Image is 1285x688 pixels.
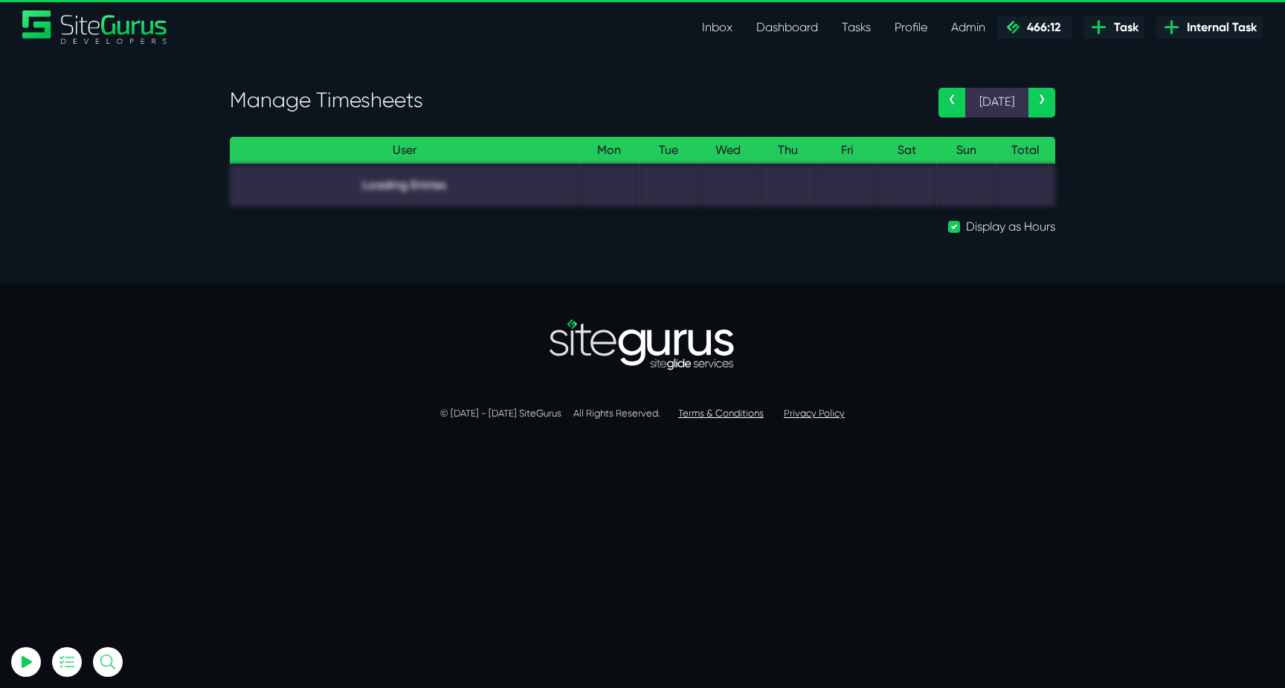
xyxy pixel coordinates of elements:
[1083,16,1144,39] a: Task
[230,164,579,206] td: Loading Entries
[817,137,877,164] th: Fri
[965,88,1028,118] span: [DATE]
[997,16,1072,39] a: 466:12
[939,13,997,42] a: Admin
[639,137,698,164] th: Tue
[1181,19,1257,36] span: Internal Task
[784,408,845,419] a: Privacy Policy
[1028,88,1055,118] a: ›
[1156,16,1263,39] a: Internal Task
[936,137,996,164] th: Sun
[22,10,168,44] img: Sitegurus Logo
[744,13,830,42] a: Dashboard
[690,13,744,42] a: Inbox
[1021,20,1060,34] span: 466:12
[877,137,936,164] th: Sat
[698,137,758,164] th: Wed
[966,218,1055,236] label: Display as Hours
[883,13,939,42] a: Profile
[938,88,965,118] a: ‹
[678,408,764,419] a: Terms & Conditions
[22,10,168,44] a: SiteGurus
[230,88,916,113] h3: Manage Timesheets
[830,13,883,42] a: Tasks
[230,406,1055,421] p: © [DATE] - [DATE] SiteGurus All Rights Reserved.
[230,137,579,164] th: User
[1108,19,1139,36] span: Task
[996,137,1055,164] th: Total
[758,137,817,164] th: Thu
[579,137,639,164] th: Mon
